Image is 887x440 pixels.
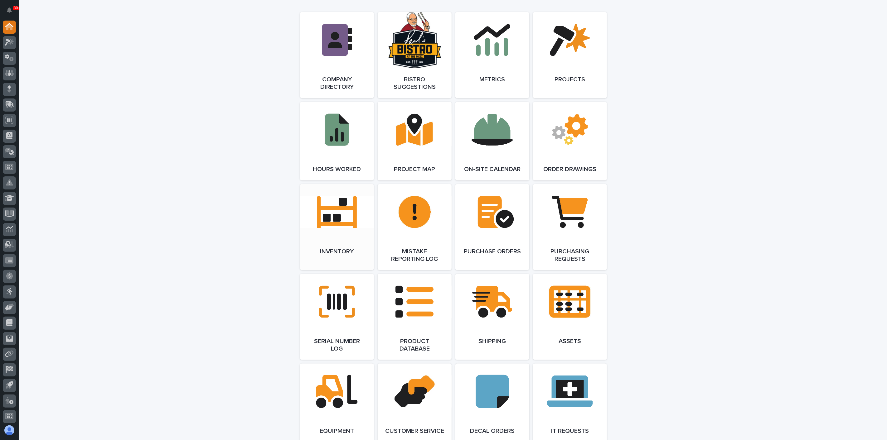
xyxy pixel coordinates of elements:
div: Notifications80 [8,7,16,17]
a: Hours Worked [300,102,374,180]
a: Product Database [378,274,452,360]
a: Purchase Orders [455,184,529,270]
a: Mistake Reporting Log [378,184,452,270]
a: Assets [533,274,607,360]
a: Order Drawings [533,102,607,180]
a: On-Site Calendar [455,102,529,180]
button: users-avatar [3,424,16,437]
a: Project Map [378,102,452,180]
a: Serial Number Log [300,274,374,360]
p: 80 [14,6,18,10]
a: Inventory [300,184,374,270]
a: Projects [533,12,607,98]
button: Notifications [3,4,16,17]
a: Company Directory [300,12,374,98]
a: Bistro Suggestions [378,12,452,98]
a: Shipping [455,274,529,360]
a: Metrics [455,12,529,98]
a: Purchasing Requests [533,184,607,270]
